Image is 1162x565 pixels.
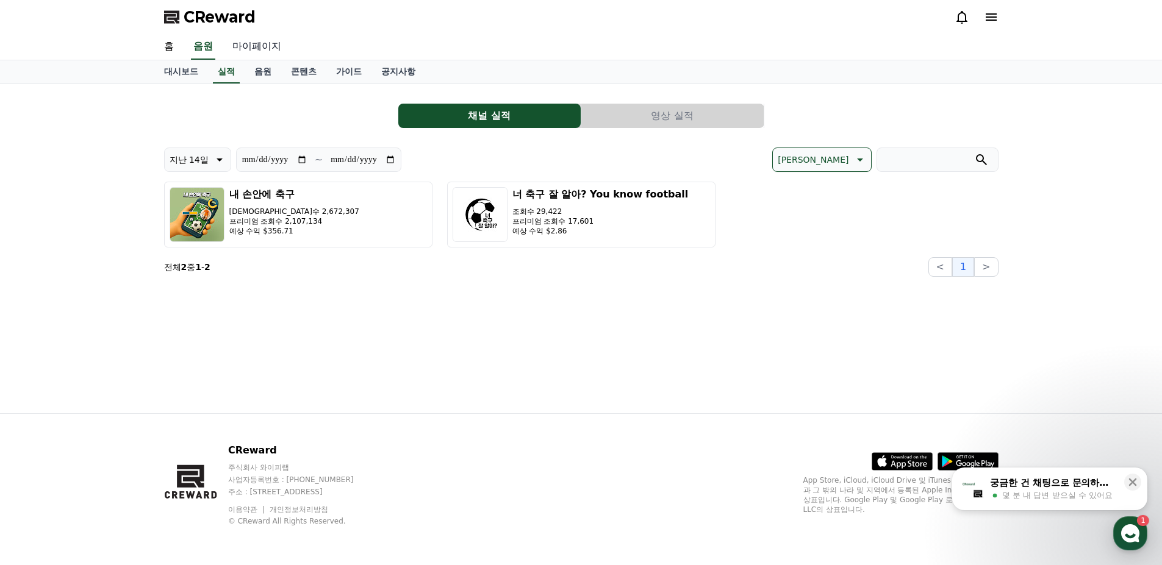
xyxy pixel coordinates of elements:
[229,207,359,216] p: [DEMOGRAPHIC_DATA]수 2,672,307
[772,147,871,172] button: [PERSON_NAME]
[164,261,210,273] p: 전체 중 -
[512,207,689,216] p: 조회수 29,422
[195,262,201,272] strong: 1
[315,152,323,167] p: ~
[228,516,377,526] p: © CReward All Rights Reserved.
[228,463,377,472] p: 주식회사 와이피랩
[170,187,224,242] img: 내 손안에 축구
[512,226,689,236] p: 예상 수익 $2.86
[228,487,377,497] p: 주소 : [STREET_ADDRESS]
[228,443,377,458] p: CReward
[778,151,848,168] p: [PERSON_NAME]
[154,60,208,84] a: 대시보드
[184,7,256,27] span: CReward
[223,34,291,60] a: 마이페이지
[512,216,689,226] p: 프리미엄 조회수 17,601
[81,386,157,417] a: 1대화
[188,405,203,414] span: 설정
[371,60,425,84] a: 공지사항
[181,262,187,272] strong: 2
[326,60,371,84] a: 가이드
[229,187,359,202] h3: 내 손안에 축구
[157,386,234,417] a: 설정
[928,257,952,277] button: <
[453,187,507,242] img: 너 축구 잘 알아? You know football
[228,475,377,485] p: 사업자등록번호 : [PHONE_NUMBER]
[581,104,764,128] button: 영상 실적
[38,405,46,414] span: 홈
[170,151,209,168] p: 지난 14일
[191,34,215,60] a: 음원
[245,60,281,84] a: 음원
[228,505,267,514] a: 이용약관
[512,187,689,202] h3: 너 축구 잘 알아? You know football
[204,262,210,272] strong: 2
[974,257,998,277] button: >
[229,216,359,226] p: 프리미엄 조회수 2,107,134
[112,405,126,415] span: 대화
[164,7,256,27] a: CReward
[803,475,999,514] p: App Store, iCloud, iCloud Drive 및 iTunes Store는 미국과 그 밖의 나라 및 지역에서 등록된 Apple Inc.의 서비스 상표입니다. Goo...
[4,386,81,417] a: 홈
[164,147,231,172] button: 지난 14일
[447,182,715,247] button: 너 축구 잘 알아? You know football 조회수 29,422 프리미엄 조회수 17,601 예상 수익 $2.86
[952,257,974,277] button: 1
[124,386,128,396] span: 1
[213,60,240,84] a: 실적
[229,226,359,236] p: 예상 수익 $356.71
[281,60,326,84] a: 콘텐츠
[154,34,184,60] a: 홈
[398,104,581,128] button: 채널 실적
[164,182,432,247] button: 내 손안에 축구 [DEMOGRAPHIC_DATA]수 2,672,307 프리미엄 조회수 2,107,134 예상 수익 $356.71
[270,505,328,514] a: 개인정보처리방침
